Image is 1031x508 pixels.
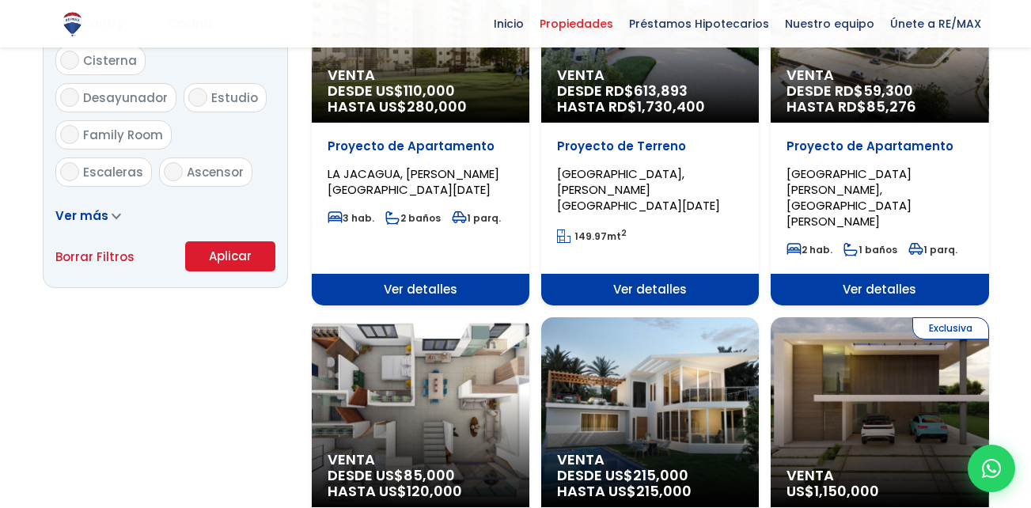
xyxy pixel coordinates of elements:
[83,89,168,106] span: Desayunador
[787,468,972,483] span: Venta
[866,97,916,116] span: 85,276
[634,81,688,100] span: 613,893
[164,162,183,181] input: Ascensor
[486,12,532,36] span: Inicio
[211,89,258,106] span: Estudio
[633,465,688,485] span: 215,000
[404,465,455,485] span: 85,000
[185,241,275,271] button: Aplicar
[636,481,692,501] span: 215,000
[83,127,163,143] span: Family Room
[574,229,607,243] span: 149.97
[863,81,913,100] span: 59,300
[328,452,514,468] span: Venta
[843,243,897,256] span: 1 baños
[59,10,86,38] img: Logo de REMAX
[328,211,374,225] span: 3 hab.
[60,125,79,144] input: Family Room
[787,99,972,115] span: HASTA RD$
[407,97,467,116] span: 280,000
[787,243,832,256] span: 2 hab.
[404,81,455,100] span: 110,000
[557,468,743,499] span: DESDE US$
[188,88,207,107] input: Estudio
[187,164,244,180] span: Ascensor
[882,12,989,36] span: Únete a RE/MAX
[312,274,529,305] span: Ver detalles
[908,243,957,256] span: 1 parq.
[55,207,121,224] a: Ver más
[787,138,972,154] p: Proyecto de Apartamento
[557,452,743,468] span: Venta
[777,12,882,36] span: Nuestro equipo
[557,229,627,243] span: mt
[55,207,108,224] span: Ver más
[814,481,879,501] span: 1,150,000
[557,67,743,83] span: Venta
[557,483,743,499] span: HASTA US$
[621,12,777,36] span: Préstamos Hipotecarios
[637,97,705,116] span: 1,730,400
[328,483,514,499] span: HASTA US$
[787,67,972,83] span: Venta
[557,99,743,115] span: HASTA RD$
[787,481,879,501] span: US$
[60,88,79,107] input: Desayunador
[60,162,79,181] input: Escaleras
[60,51,79,70] input: Cisterna
[557,138,743,154] p: Proyecto de Terreno
[328,468,514,499] span: DESDE US$
[328,99,514,115] span: HASTA US$
[83,164,143,180] span: Escaleras
[541,274,759,305] span: Ver detalles
[787,83,972,115] span: DESDE RD$
[771,274,988,305] span: Ver detalles
[532,12,621,36] span: Propiedades
[787,165,912,229] span: [GEOGRAPHIC_DATA][PERSON_NAME], [GEOGRAPHIC_DATA][PERSON_NAME]
[557,83,743,115] span: DESDE RD$
[452,211,501,225] span: 1 parq.
[83,52,137,69] span: Cisterna
[328,165,499,198] span: LA JACAGUA, [PERSON_NAME][GEOGRAPHIC_DATA][DATE]
[385,211,441,225] span: 2 baños
[557,165,720,214] span: [GEOGRAPHIC_DATA], [PERSON_NAME][GEOGRAPHIC_DATA][DATE]
[407,481,462,501] span: 120,000
[328,67,514,83] span: Venta
[55,247,135,267] a: Borrar Filtros
[328,83,514,115] span: DESDE US$
[621,227,627,239] sup: 2
[912,317,989,339] span: Exclusiva
[328,138,514,154] p: Proyecto de Apartamento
